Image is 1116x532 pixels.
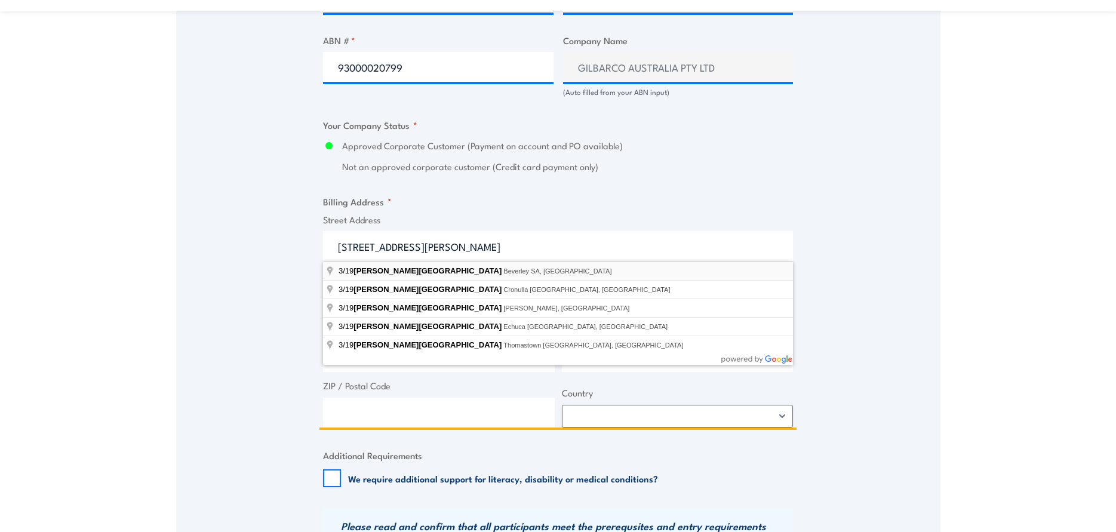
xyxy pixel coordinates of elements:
[562,386,794,400] label: Country
[323,213,793,227] label: Street Address
[323,195,392,208] legend: Billing Address
[339,285,503,294] span: 3/19
[339,303,503,312] span: 3/19
[563,87,794,98] div: (Auto filled from your ABN input)
[339,340,503,349] span: 3/19
[323,33,554,47] label: ABN #
[353,266,502,275] span: [PERSON_NAME][GEOGRAPHIC_DATA]
[323,379,555,393] label: ZIP / Postal Code
[353,303,502,312] span: [PERSON_NAME][GEOGRAPHIC_DATA]
[503,267,611,275] span: Beverley SA, [GEOGRAPHIC_DATA]
[323,118,417,132] legend: Your Company Status
[323,448,422,462] legend: Additional Requirements
[563,33,794,47] label: Company Name
[353,285,502,294] span: [PERSON_NAME][GEOGRAPHIC_DATA]
[339,322,503,331] span: 3/19
[503,323,668,330] span: Echuca [GEOGRAPHIC_DATA], [GEOGRAPHIC_DATA]
[342,160,793,174] label: Not an approved corporate customer (Credit card payment only)
[503,305,629,312] span: [PERSON_NAME], [GEOGRAPHIC_DATA]
[342,139,793,153] label: Approved Corporate Customer (Payment on account and PO available)
[503,342,683,349] span: Thomastown [GEOGRAPHIC_DATA], [GEOGRAPHIC_DATA]
[353,340,502,349] span: [PERSON_NAME][GEOGRAPHIC_DATA]
[353,322,502,331] span: [PERSON_NAME][GEOGRAPHIC_DATA]
[339,266,503,275] span: 3/19
[348,472,658,484] label: We require additional support for literacy, disability or medical conditions?
[503,286,670,293] span: Cronulla [GEOGRAPHIC_DATA], [GEOGRAPHIC_DATA]
[323,231,793,261] input: Enter a location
